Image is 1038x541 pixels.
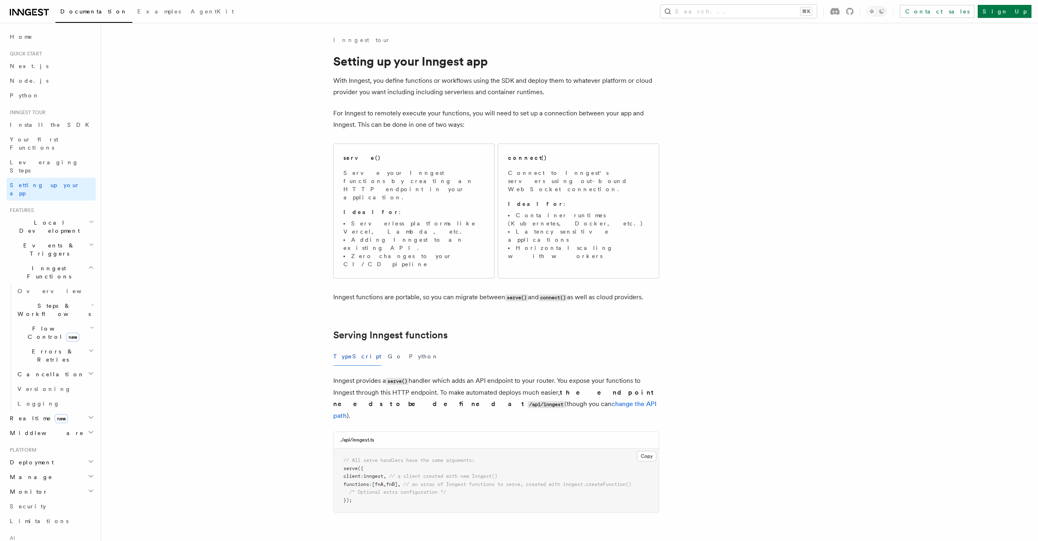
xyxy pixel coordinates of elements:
[7,514,96,528] a: Limitations
[333,347,381,366] button: TypeScript
[7,447,37,453] span: Platform
[343,236,484,252] li: Adding Inngest to an existing API.
[14,321,96,344] button: Flow Controlnew
[343,252,484,268] li: Zero changes to your CI/CD pipeline
[505,294,528,301] code: serve()
[7,484,96,499] button: Monitor
[14,367,96,382] button: Cancellation
[528,401,565,408] code: /api/inngest
[508,200,649,208] p: :
[343,497,352,503] span: });
[7,207,34,214] span: Features
[398,481,400,487] span: ,
[186,2,239,22] a: AgentKit
[383,481,386,487] span: ,
[361,473,363,479] span: :
[55,2,132,23] a: Documentation
[7,470,96,484] button: Manage
[7,155,96,178] a: Leveraging Steps
[508,169,649,193] p: Connect to Inngest's servers using out-bound WebSocket connection.
[388,347,402,366] button: Go
[7,429,84,437] span: Middleware
[7,132,96,155] a: Your first Functions
[343,208,484,216] p: :
[7,117,96,132] a: Install the SDK
[7,499,96,514] a: Security
[7,238,96,261] button: Events & Triggers
[343,481,369,487] span: functions
[333,329,448,341] a: Serving Inngest functions
[508,154,547,162] h2: connect()
[389,473,497,479] span: // a client created with new Inngest()
[14,382,96,396] a: Versioning
[66,333,79,342] span: new
[343,473,361,479] span: client
[14,347,88,364] span: Errors & Retries
[409,347,439,366] button: Python
[7,488,48,496] span: Monitor
[7,215,96,238] button: Local Development
[10,33,33,41] span: Home
[14,344,96,367] button: Errors & Retries
[7,284,96,411] div: Inngest Functions
[343,219,484,236] li: Serverless platforms like Vercel, Lambda, etc.
[498,144,659,278] a: connect()Connect to Inngest's servers using out-bound WebSocket connection.Ideal for:Container ru...
[18,386,71,392] span: Versioning
[10,159,79,174] span: Leveraging Steps
[372,481,383,487] span: [fnA
[10,518,68,524] span: Limitations
[10,182,80,197] span: Setting up your app
[343,169,484,201] p: Serve your Inngest functions by creating an HTTP endpoint in your application.
[343,457,475,463] span: // All serve handlers have the same arguments:
[14,298,96,321] button: Steps & Workflows
[18,288,101,294] span: Overview
[508,201,563,207] strong: Ideal for
[343,466,358,471] span: serve
[7,178,96,201] a: Setting up your app
[7,411,96,426] button: Realtimenew
[7,51,42,57] span: Quick start
[369,481,372,487] span: :
[7,458,54,466] span: Deployment
[508,244,649,260] li: Horizontal scaling with workers
[386,481,398,487] span: fnB]
[7,59,96,73] a: Next.js
[7,455,96,470] button: Deployment
[637,451,656,462] button: Copy
[539,294,567,301] code: connect()
[10,121,94,128] span: Install the SDK
[7,473,53,481] span: Manage
[10,63,48,69] span: Next.js
[137,8,181,15] span: Examples
[343,154,381,162] h2: serve()
[191,8,234,15] span: AgentKit
[14,325,90,341] span: Flow Control
[14,396,96,411] a: Logging
[10,136,58,151] span: Your first Functions
[333,75,659,98] p: With Inngest, you define functions or workflows using the SDK and deploy them to whatever platfor...
[349,489,446,495] span: /* Optional extra configuration */
[800,7,812,15] kbd: ⌘K
[7,88,96,103] a: Python
[333,291,659,303] p: Inngest functions are portable, so you can migrate between and as well as cloud providers.
[900,5,974,18] a: Contact sales
[7,264,88,280] span: Inngest Functions
[7,29,96,44] a: Home
[7,241,89,258] span: Events & Triggers
[508,227,649,244] li: Latency sensitive applications
[333,108,659,130] p: For Inngest to remotely execute your functions, you will need to set up a connection between your...
[386,378,409,385] code: serve()
[7,261,96,284] button: Inngest Functions
[333,144,495,278] a: serve()Serve your Inngest functions by creating an HTTP endpoint in your application.Ideal for:Se...
[14,284,96,298] a: Overview
[660,5,817,18] button: Search...⌘K
[333,54,659,68] h1: Setting up your Inngest app
[340,437,374,443] h3: ./api/inngest.ts
[403,481,631,487] span: // an array of Inngest functions to serve, created with inngest.createFunction()
[383,473,386,479] span: ,
[978,5,1031,18] a: Sign Up
[14,302,91,318] span: Steps & Workflows
[333,36,390,44] a: Inngest tour
[10,92,40,99] span: Python
[333,375,659,422] p: Inngest provides a handler which adds an API endpoint to your router. You expose your functions t...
